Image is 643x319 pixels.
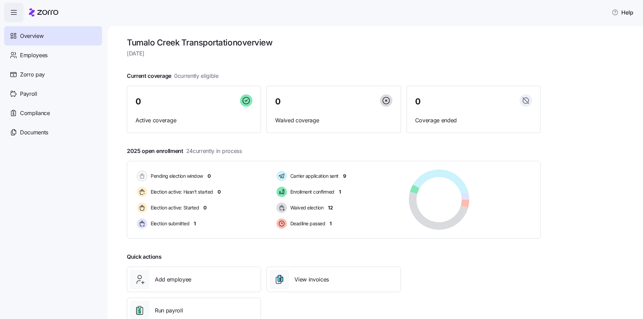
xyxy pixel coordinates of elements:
[149,220,189,227] span: Election submitted
[208,173,211,179] span: 0
[174,72,219,80] span: 0 currently eligible
[4,103,102,123] a: Compliance
[218,188,221,195] span: 0
[127,37,541,48] h1: Tumalo Creek Transportation overview
[339,188,341,195] span: 1
[203,204,207,211] span: 0
[127,72,219,80] span: Current coverage
[415,97,421,106] span: 0
[155,306,183,315] span: Run payroll
[328,204,333,211] span: 12
[20,32,43,40] span: Overview
[155,275,191,284] span: Add employee
[4,123,102,142] a: Documents
[149,204,199,211] span: Election active: Started
[20,70,45,79] span: Zorro pay
[275,116,392,125] span: Waived coverage
[288,173,339,179] span: Carrier application sent
[4,65,102,84] a: Zorro pay
[288,220,325,227] span: Deadline passed
[294,275,329,284] span: View invoices
[288,204,324,211] span: Waived election
[275,97,281,106] span: 0
[288,188,334,195] span: Enrollment confirmed
[135,97,141,106] span: 0
[20,128,48,137] span: Documents
[127,253,162,261] span: Quick actions
[612,8,633,17] span: Help
[343,173,346,179] span: 9
[149,173,203,179] span: Pending election window
[149,188,213,195] span: Election active: Hasn't started
[135,116,252,125] span: Active coverage
[4,26,102,45] a: Overview
[20,51,48,60] span: Employees
[415,116,532,125] span: Coverage ended
[194,220,196,227] span: 1
[186,147,242,155] span: 24 currently in process
[330,220,332,227] span: 1
[606,6,639,19] button: Help
[127,49,541,58] span: [DATE]
[20,90,37,98] span: Payroll
[4,84,102,103] a: Payroll
[127,147,242,155] span: 2025 open enrollment
[4,45,102,65] a: Employees
[20,109,50,117] span: Compliance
